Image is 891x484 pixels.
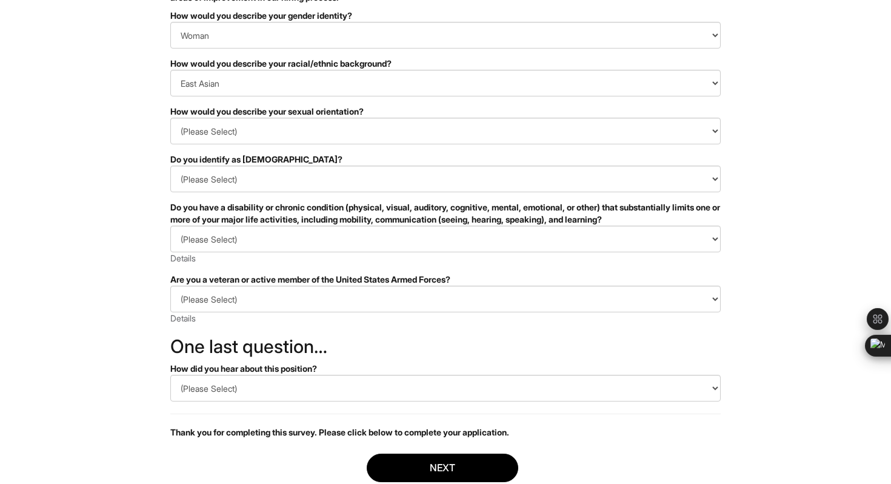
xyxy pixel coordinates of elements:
[170,337,721,357] h2: One last question…
[170,70,721,96] select: How would you describe your racial/ethnic background?
[170,118,721,144] select: How would you describe your sexual orientation?
[170,253,196,263] a: Details
[170,274,721,286] div: Are you a veteran or active member of the United States Armed Forces?
[170,375,721,402] select: How did you hear about this position?
[170,313,196,323] a: Details
[367,454,518,482] button: Next
[170,58,721,70] div: How would you describe your racial/ethnic background?
[170,363,721,375] div: How did you hear about this position?
[170,166,721,192] select: Do you identify as transgender?
[170,22,721,49] select: How would you describe your gender identity?
[170,153,721,166] div: Do you identify as [DEMOGRAPHIC_DATA]?
[170,426,721,439] p: Thank you for completing this survey. Please click below to complete your application.
[170,106,721,118] div: How would you describe your sexual orientation?
[170,201,721,226] div: Do you have a disability or chronic condition (physical, visual, auditory, cognitive, mental, emo...
[170,286,721,312] select: Are you a veteran or active member of the United States Armed Forces?
[170,226,721,252] select: Do you have a disability or chronic condition (physical, visual, auditory, cognitive, mental, emo...
[170,10,721,22] div: How would you describe your gender identity?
